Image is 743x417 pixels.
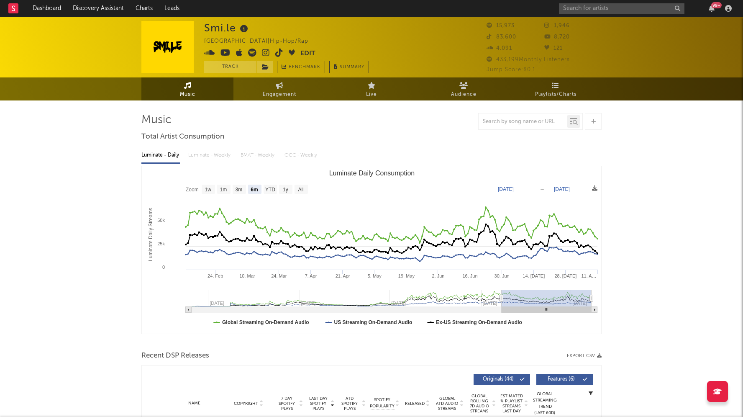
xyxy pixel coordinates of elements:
[340,65,364,69] span: Summary
[305,273,317,278] text: 7. Apr
[148,208,154,261] text: Luminate Daily Streams
[300,49,315,59] button: Edit
[487,57,570,62] span: 433,199 Monthly Listeners
[204,21,250,35] div: Smi.le
[418,77,510,100] a: Audience
[276,396,298,411] span: 7 Day Spotify Plays
[398,273,415,278] text: 19. May
[334,319,412,325] text: US Streaming On-Demand Audio
[368,273,382,278] text: 5. May
[283,187,288,193] text: 1y
[233,77,325,100] a: Engagement
[463,273,478,278] text: 16. Jun
[157,241,165,246] text: 25k
[222,319,309,325] text: Global Streaming On-Demand Audio
[204,36,318,46] div: [GEOGRAPHIC_DATA] | Hip-Hop/Rap
[544,46,563,51] span: 121
[208,273,223,278] text: 24. Feb
[251,187,258,193] text: 6m
[157,218,165,223] text: 50k
[263,90,296,100] span: Engagement
[370,397,395,409] span: Spotify Popularity
[336,273,350,278] text: 21. Apr
[567,353,602,358] button: Export CSV
[487,23,515,28] span: 15,973
[289,62,320,72] span: Benchmark
[141,148,180,162] div: Luminate - Daily
[581,273,596,278] text: 11. A…
[277,61,325,73] a: Benchmark
[329,170,415,177] text: Luminate Daily Consumption
[186,187,199,193] text: Zoom
[510,77,602,100] a: Playlists/Charts
[436,319,522,325] text: Ex-US Streaming On-Demand Audio
[540,186,545,192] text: →
[487,67,535,72] span: Jump Score: 80.1
[554,186,570,192] text: [DATE]
[265,187,275,193] text: YTD
[535,90,576,100] span: Playlists/Charts
[220,187,227,193] text: 1m
[405,401,425,406] span: Released
[338,396,361,411] span: ATD Spotify Plays
[711,2,722,8] div: 99 +
[432,273,444,278] text: 2. Jun
[536,374,593,385] button: Features(6)
[487,34,516,40] span: 83,600
[479,118,567,125] input: Search by song name or URL
[451,90,477,100] span: Audience
[366,90,377,100] span: Live
[498,186,514,192] text: [DATE]
[329,61,369,73] button: Summary
[298,187,303,193] text: All
[236,187,243,193] text: 3m
[162,265,165,270] text: 0
[205,187,212,193] text: 1w
[709,5,715,12] button: 99+
[141,132,224,142] span: Total Artist Consumption
[559,3,684,14] input: Search for artists
[532,391,557,416] div: Global Streaming Trend (Last 60D)
[554,273,576,278] text: 28. [DATE]
[239,273,255,278] text: 10. Mar
[494,273,510,278] text: 30. Jun
[271,273,287,278] text: 24. Mar
[141,77,233,100] a: Music
[142,166,602,334] svg: Luminate Daily Consumption
[544,23,570,28] span: 1,946
[307,396,329,411] span: Last Day Spotify Plays
[487,46,512,51] span: 4,091
[234,401,258,406] span: Copyright
[544,34,570,40] span: 8,720
[325,77,418,100] a: Live
[523,273,545,278] text: 14. [DATE]
[436,396,459,411] span: Global ATD Audio Streams
[542,377,580,382] span: Features ( 6 )
[479,377,518,382] span: Originals ( 44 )
[167,400,222,407] div: Name
[204,61,256,73] button: Track
[180,90,195,100] span: Music
[474,374,530,385] button: Originals(44)
[500,394,523,414] span: Estimated % Playlist Streams Last Day
[141,351,209,361] span: Recent DSP Releases
[468,394,491,414] span: Global Rolling 7D Audio Streams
